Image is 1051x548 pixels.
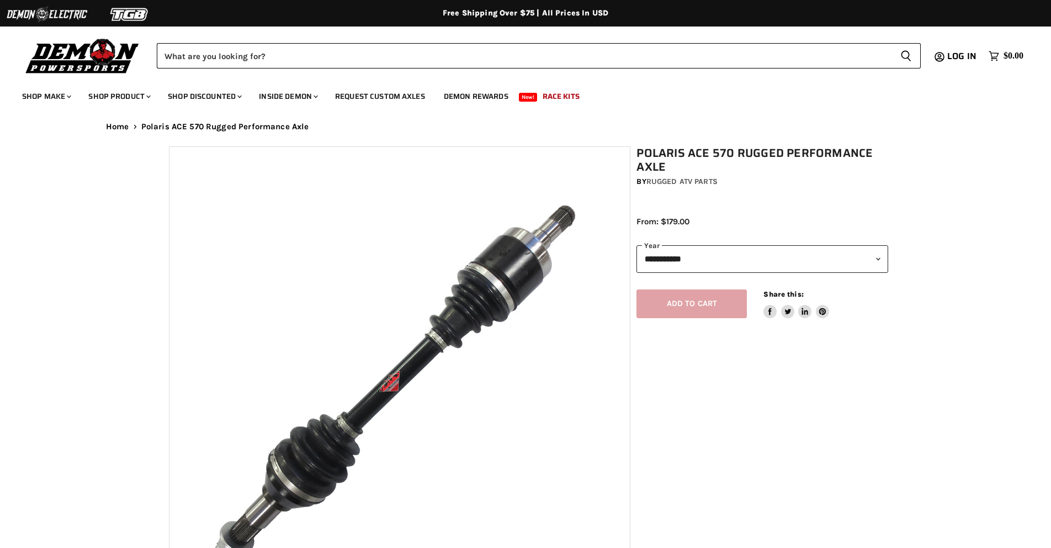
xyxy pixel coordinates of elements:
div: by [636,176,888,188]
nav: Breadcrumbs [84,122,967,131]
a: $0.00 [983,48,1029,64]
a: Shop Make [14,85,78,108]
span: New! [519,93,538,102]
a: Shop Product [80,85,157,108]
span: From: $179.00 [636,217,689,226]
a: Demon Rewards [436,85,517,108]
span: Log in [947,49,976,63]
span: $0.00 [1004,51,1023,61]
ul: Main menu [14,81,1021,108]
form: Product [157,43,921,68]
input: Search [157,43,891,68]
button: Search [891,43,921,68]
h1: Polaris ACE 570 Rugged Performance Axle [636,146,888,174]
div: Free Shipping Over $75 | All Prices In USD [84,8,967,18]
a: Request Custom Axles [327,85,433,108]
a: Log in [942,51,983,61]
a: Home [106,122,129,131]
img: Demon Electric Logo 2 [6,4,88,25]
a: Rugged ATV Parts [646,177,718,186]
span: Share this: [763,290,803,298]
a: Shop Discounted [160,85,248,108]
a: Inside Demon [251,85,325,108]
select: year [636,245,888,272]
img: TGB Logo 2 [88,4,171,25]
span: Polaris ACE 570 Rugged Performance Axle [141,122,309,131]
aside: Share this: [763,289,829,319]
a: Race Kits [534,85,588,108]
img: Demon Powersports [22,36,143,75]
